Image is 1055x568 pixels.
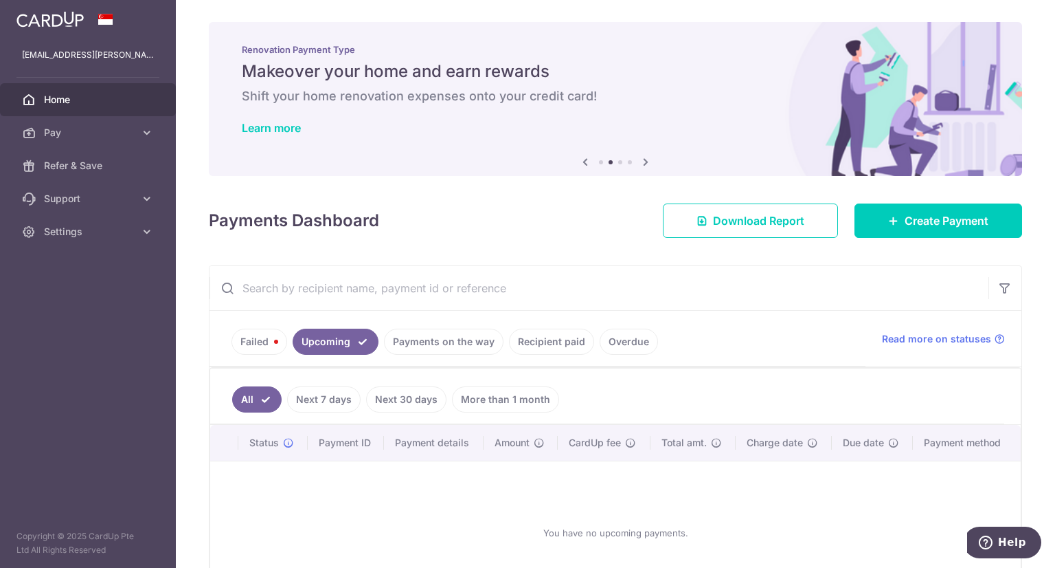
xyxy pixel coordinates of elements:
span: Charge date [747,436,803,450]
th: Payment method [913,425,1021,461]
span: Pay [44,126,135,140]
span: Refer & Save [44,159,135,173]
a: Next 7 days [287,386,361,413]
th: Payment details [384,425,484,461]
img: Renovation banner [209,22,1022,176]
th: Payment ID [308,425,385,461]
a: Upcoming [293,329,378,355]
span: Read more on statuses [882,332,991,346]
a: More than 1 month [452,386,559,413]
a: Read more on statuses [882,332,1005,346]
span: Download Report [713,212,804,229]
a: Recipient paid [509,329,594,355]
h6: Shift your home renovation expenses onto your credit card! [242,88,989,105]
img: CardUp [16,11,84,28]
span: Home [44,93,135,107]
span: Status [249,436,279,450]
span: Create Payment [905,212,988,229]
span: Total amt. [661,436,707,450]
a: Download Report [663,204,838,238]
a: Learn more [242,121,301,135]
a: Next 30 days [366,386,446,413]
a: Failed [231,329,287,355]
p: [EMAIL_ADDRESS][PERSON_NAME][DOMAIN_NAME] [22,48,154,62]
span: Due date [843,436,884,450]
span: CardUp fee [569,436,621,450]
a: Payments on the way [384,329,503,355]
a: Overdue [600,329,658,355]
h5: Makeover your home and earn rewards [242,61,989,83]
span: Amount [495,436,530,450]
span: Settings [44,225,135,239]
h4: Payments Dashboard [209,208,379,233]
input: Search by recipient name, payment id or reference [209,266,988,310]
span: Support [44,192,135,206]
p: Renovation Payment Type [242,44,989,55]
iframe: Opens a widget where you can find more information [967,527,1041,561]
a: Create Payment [854,204,1022,238]
a: All [232,386,282,413]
